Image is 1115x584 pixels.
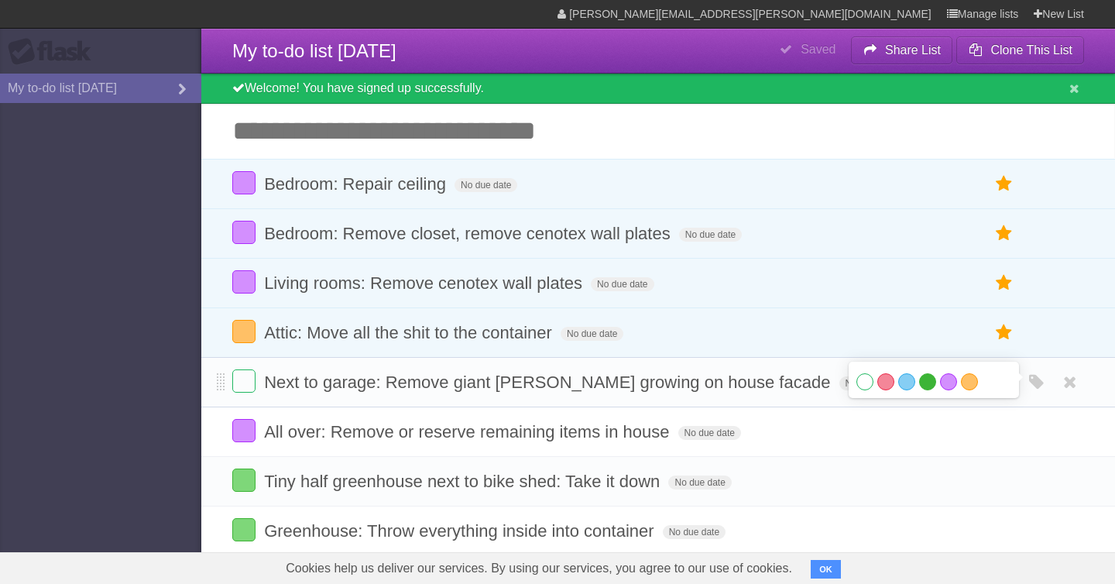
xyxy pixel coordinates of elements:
[232,320,256,343] label: Done
[455,178,517,192] span: No due date
[232,419,256,442] label: Done
[264,224,674,243] span: Bedroom: Remove closet, remove cenotex wall plates
[811,560,841,579] button: OK
[264,373,834,392] span: Next to garage: Remove giant [PERSON_NAME] growing on house facade
[990,43,1072,57] b: Clone This List
[961,373,978,390] label: Orange
[990,320,1019,345] label: Star task
[232,369,256,393] label: Done
[591,277,654,291] span: No due date
[801,43,835,56] b: Saved
[898,373,915,390] label: Blue
[956,36,1084,64] button: Clone This List
[264,323,556,342] span: Attic: Move all the shit to the container
[8,38,101,66] div: Flask
[270,553,808,584] span: Cookies help us deliver our services. By using our services, you agree to our use of cookies.
[919,373,936,390] label: Green
[232,221,256,244] label: Done
[232,469,256,492] label: Done
[232,171,256,194] label: Done
[232,40,396,61] span: My to-do list [DATE]
[877,373,894,390] label: Red
[264,422,673,441] span: All over: Remove or reserve remaining items in house
[990,171,1019,197] label: Star task
[990,270,1019,296] label: Star task
[851,36,953,64] button: Share List
[232,270,256,294] label: Done
[232,518,256,541] label: Done
[856,373,873,390] label: White
[668,476,731,490] span: No due date
[990,221,1019,246] label: Star task
[264,472,664,491] span: Tiny half greenhouse next to bike shed: Take it down
[839,376,902,390] span: No due date
[678,426,741,440] span: No due date
[940,373,957,390] label: Purple
[201,74,1115,104] div: Welcome! You have signed up successfully.
[264,273,586,293] span: Living rooms: Remove cenotex wall plates
[264,521,657,541] span: Greenhouse: Throw everything inside into container
[561,327,623,341] span: No due date
[264,174,450,194] span: Bedroom: Repair ceiling
[663,525,726,539] span: No due date
[885,43,941,57] b: Share List
[679,228,742,242] span: No due date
